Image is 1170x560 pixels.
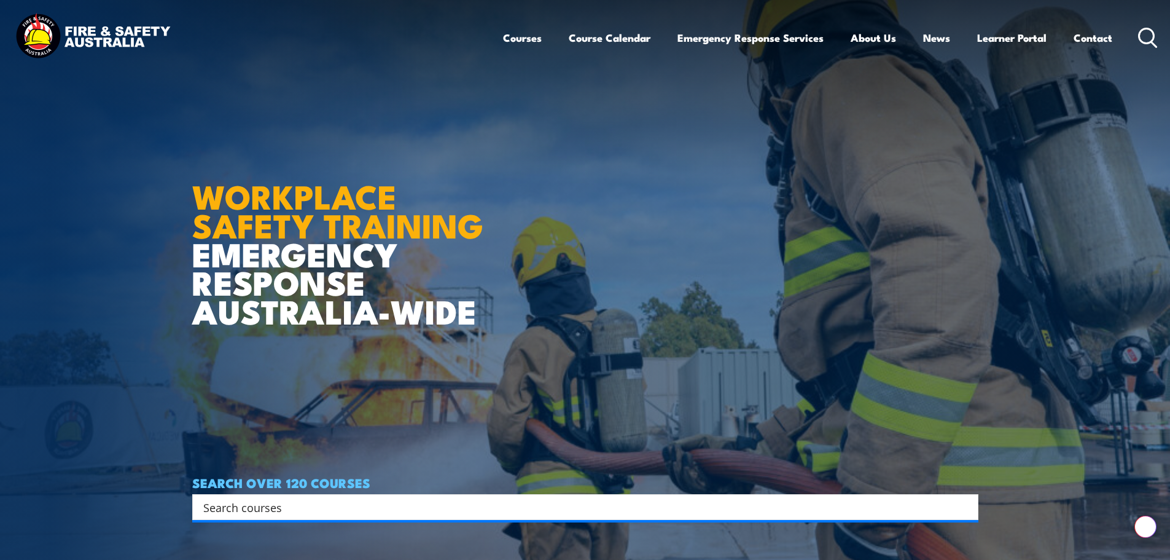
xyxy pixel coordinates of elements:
[923,22,950,54] a: News
[503,22,542,54] a: Courses
[851,22,896,54] a: About Us
[1074,22,1112,54] a: Contact
[192,476,978,489] h4: SEARCH OVER 120 COURSES
[977,22,1047,54] a: Learner Portal
[203,498,951,516] input: Search input
[569,22,650,54] a: Course Calendar
[677,22,824,54] a: Emergency Response Services
[192,151,493,325] h1: EMERGENCY RESPONSE AUSTRALIA-WIDE
[957,499,974,516] button: Search magnifier button
[192,170,483,250] strong: WORKPLACE SAFETY TRAINING
[206,499,954,516] form: Search form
